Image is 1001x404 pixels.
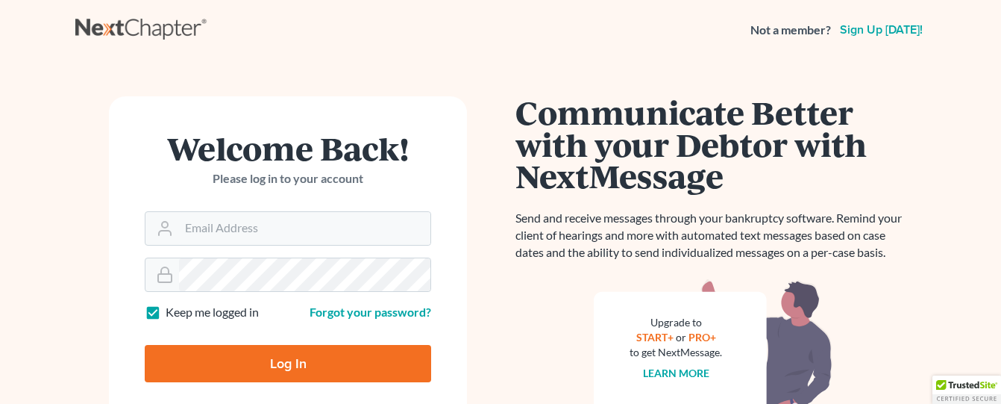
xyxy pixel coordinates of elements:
[515,210,911,261] p: Send and receive messages through your bankruptcy software. Remind your client of hearings and mo...
[837,24,926,36] a: Sign up [DATE]!
[145,132,431,164] h1: Welcome Back!
[932,376,1001,404] div: TrustedSite Certified
[145,170,431,187] p: Please log in to your account
[179,212,430,245] input: Email Address
[515,96,911,192] h1: Communicate Better with your Debtor with NextMessage
[630,315,722,330] div: Upgrade to
[166,304,259,321] label: Keep me logged in
[676,331,686,344] span: or
[636,331,674,344] a: START+
[145,345,431,382] input: Log In
[630,345,722,360] div: to get NextMessage.
[643,367,709,379] a: Learn more
[750,22,831,39] strong: Not a member?
[310,305,431,319] a: Forgot your password?
[688,331,716,344] a: PRO+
